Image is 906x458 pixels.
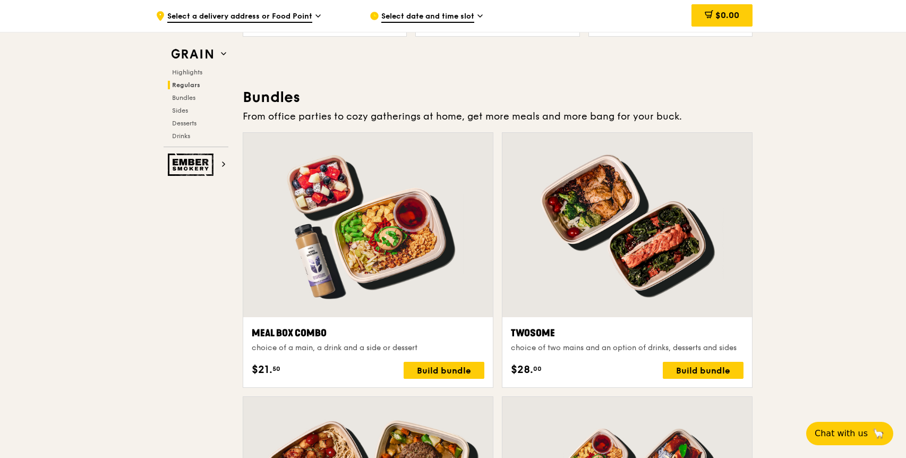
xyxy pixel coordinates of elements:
span: Sides [172,107,188,114]
div: Build bundle [663,362,743,379]
div: Build bundle [404,362,484,379]
div: choice of two mains and an option of drinks, desserts and sides [511,343,743,353]
span: Highlights [172,69,202,76]
div: choice of a main, a drink and a side or dessert [252,343,484,353]
span: Drinks [172,132,190,140]
span: $0.00 [715,10,739,20]
div: From office parties to cozy gatherings at home, get more meals and more bang for your buck. [243,109,753,124]
div: Meal Box Combo [252,326,484,341]
button: Chat with us🦙 [806,422,893,445]
span: Select date and time slot [381,11,474,23]
h3: Bundles [243,88,753,107]
img: Grain web logo [168,45,217,64]
span: Regulars [172,81,200,89]
span: Chat with us [815,427,868,440]
div: Twosome [511,326,743,341]
span: 00 [533,364,542,373]
span: 50 [272,364,280,373]
span: Select a delivery address or Food Point [167,11,312,23]
span: Bundles [172,94,195,101]
img: Ember Smokery web logo [168,154,217,176]
span: $21. [252,362,272,378]
span: $28. [511,362,533,378]
span: 🦙 [872,427,885,440]
span: Desserts [172,120,196,127]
